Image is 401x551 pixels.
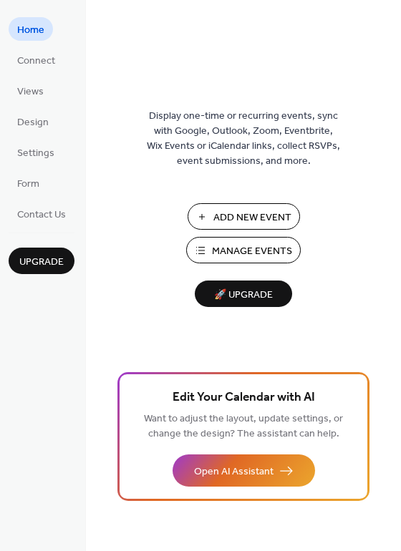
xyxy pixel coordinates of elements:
[173,454,315,487] button: Open AI Assistant
[188,203,300,230] button: Add New Event
[9,48,64,72] a: Connect
[9,17,53,41] a: Home
[195,281,292,307] button: 🚀 Upgrade
[144,409,343,444] span: Want to adjust the layout, update settings, or change the design? The assistant can help.
[9,140,63,164] a: Settings
[212,244,292,259] span: Manage Events
[19,255,64,270] span: Upgrade
[173,388,315,408] span: Edit Your Calendar with AI
[17,54,55,69] span: Connect
[186,237,301,263] button: Manage Events
[203,286,284,305] span: 🚀 Upgrade
[17,208,66,223] span: Contact Us
[9,79,52,102] a: Views
[9,109,57,133] a: Design
[17,84,44,99] span: Views
[194,464,274,479] span: Open AI Assistant
[9,171,48,195] a: Form
[17,23,44,38] span: Home
[17,146,54,161] span: Settings
[147,109,340,169] span: Display one-time or recurring events, sync with Google, Outlook, Zoom, Eventbrite, Wix Events or ...
[9,248,74,274] button: Upgrade
[17,115,49,130] span: Design
[9,202,74,225] a: Contact Us
[17,177,39,192] span: Form
[213,210,291,225] span: Add New Event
